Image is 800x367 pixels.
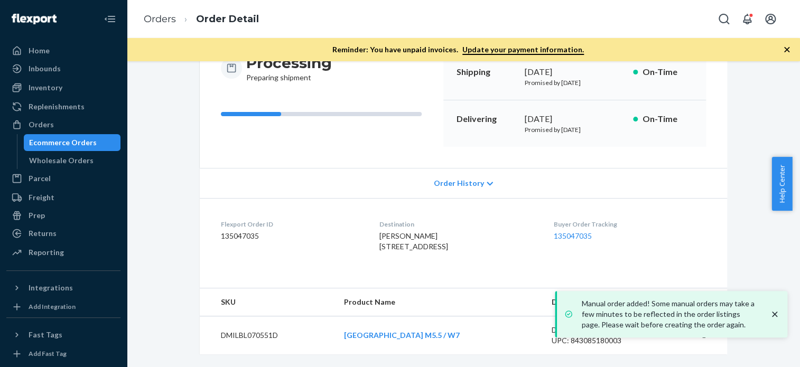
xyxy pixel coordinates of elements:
[462,45,584,55] a: Update your payment information.
[29,137,97,148] div: Ecommerce Orders
[760,8,781,30] button: Open account menu
[29,283,73,293] div: Integrations
[29,101,85,112] div: Replenishments
[6,225,120,242] a: Returns
[6,279,120,296] button: Integrations
[554,231,592,240] a: 135047035
[332,44,584,55] p: Reminder: You have unpaid invoices.
[144,13,176,25] a: Orders
[99,8,120,30] button: Close Navigation
[24,152,121,169] a: Wholesale Orders
[6,326,120,343] button: Fast Tags
[29,247,64,258] div: Reporting
[642,113,693,125] p: On-Time
[221,231,362,241] dd: 135047035
[221,220,362,229] dt: Flexport Order ID
[525,125,625,134] p: Promised by [DATE]
[6,189,120,206] a: Freight
[379,231,448,251] span: [PERSON_NAME] [STREET_ADDRESS]
[659,288,727,316] th: Qty
[6,300,120,313] a: Add Integration
[769,309,780,319] svg: close toast
[24,134,121,151] a: Ecommerce Orders
[336,288,543,316] th: Product Name
[135,4,267,35] ol: breadcrumbs
[6,60,120,77] a: Inbounds
[525,66,625,78] div: [DATE]
[29,45,50,56] div: Home
[525,113,625,125] div: [DATE]
[379,220,536,229] dt: Destination
[6,42,120,59] a: Home
[6,170,120,187] a: Parcel
[6,79,120,96] a: Inventory
[29,349,67,358] div: Add Fast Tag
[200,316,336,355] td: DMILBL070551D
[771,157,792,211] button: Help Center
[29,302,76,311] div: Add Integration
[6,347,120,360] a: Add Fast Tag
[29,228,57,239] div: Returns
[29,82,62,93] div: Inventory
[543,288,659,316] th: Details
[6,116,120,133] a: Orders
[434,178,484,189] span: Order History
[6,207,120,224] a: Prep
[525,78,625,87] p: Promised by [DATE]
[552,335,651,346] div: UPC: 843085180003
[552,325,651,335] div: DSKU: DE4FFQ2QQXY
[6,98,120,115] a: Replenishments
[554,220,706,229] dt: Buyer Order Tracking
[246,53,332,83] div: Preparing shipment
[642,66,693,78] p: On-Time
[29,173,51,184] div: Parcel
[29,330,62,340] div: Fast Tags
[29,192,54,203] div: Freight
[456,113,516,125] p: Delivering
[29,155,94,166] div: Wholesale Orders
[29,119,54,130] div: Orders
[6,244,120,261] a: Reporting
[456,66,516,78] p: Shipping
[713,8,734,30] button: Open Search Box
[196,13,259,25] a: Order Detail
[12,14,57,24] img: Flexport logo
[737,8,758,30] button: Open notifications
[246,53,332,72] h3: Processing
[29,63,61,74] div: Inbounds
[581,298,759,330] p: Manual order added! Some manual orders may take a few minutes to be reflected in the order listin...
[344,331,460,340] a: [GEOGRAPHIC_DATA] M5.5 / W7
[29,210,45,221] div: Prep
[200,288,336,316] th: SKU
